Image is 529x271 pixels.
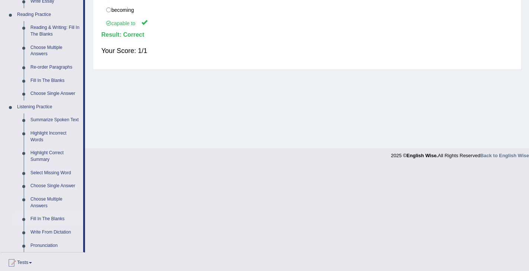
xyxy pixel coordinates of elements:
[101,16,513,30] label: capable to
[14,100,83,114] a: Listening Practice
[27,87,83,100] a: Choose Single Answer
[27,193,83,212] a: Choose Multiple Answers
[101,42,513,60] div: Your Score: 1/1
[27,74,83,87] a: Fill In The Blanks
[480,153,529,158] a: Back to English Wise
[14,8,83,22] a: Reading Practice
[27,41,83,61] a: Choose Multiple Answers
[27,21,83,41] a: Reading & Writing: Fill In The Blanks
[27,212,83,226] a: Fill In The Blanks
[27,61,83,74] a: Re-order Paragraphs
[27,179,83,193] a: Choose Single Answer
[0,252,85,271] a: Tests
[406,153,438,158] strong: English Wise.
[27,127,83,146] a: Highlight Incorrect Words
[27,113,83,127] a: Summarize Spoken Text
[27,146,83,166] a: Highlight Correct Summary
[101,32,513,38] h4: Result:
[27,226,83,239] a: Write From Dictation
[391,148,529,159] div: 2025 © All Rights Reserved
[27,239,83,252] a: Pronunciation
[101,4,513,16] label: becoming
[27,166,83,180] a: Select Missing Word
